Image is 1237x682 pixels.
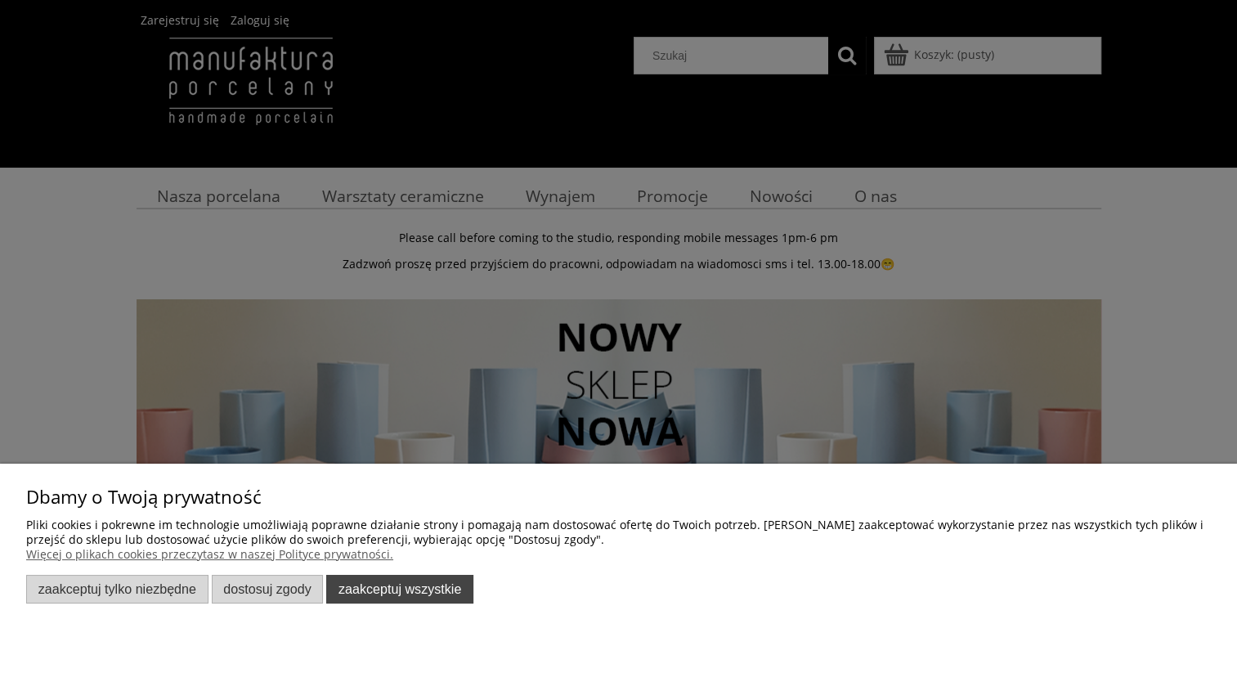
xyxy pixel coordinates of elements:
[26,490,1211,505] p: Dbamy o Twoją prywatność
[26,546,393,562] a: Więcej o plikach cookies przeczytasz w naszej Polityce prywatności.
[26,575,208,603] button: Zaakceptuj tylko niezbędne
[326,575,473,603] button: Zaakceptuj wszystkie
[26,518,1211,547] p: Pliki cookies i pokrewne im technologie umożliwiają poprawne działanie strony i pomagają nam dost...
[212,575,324,603] button: Dostosuj zgody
